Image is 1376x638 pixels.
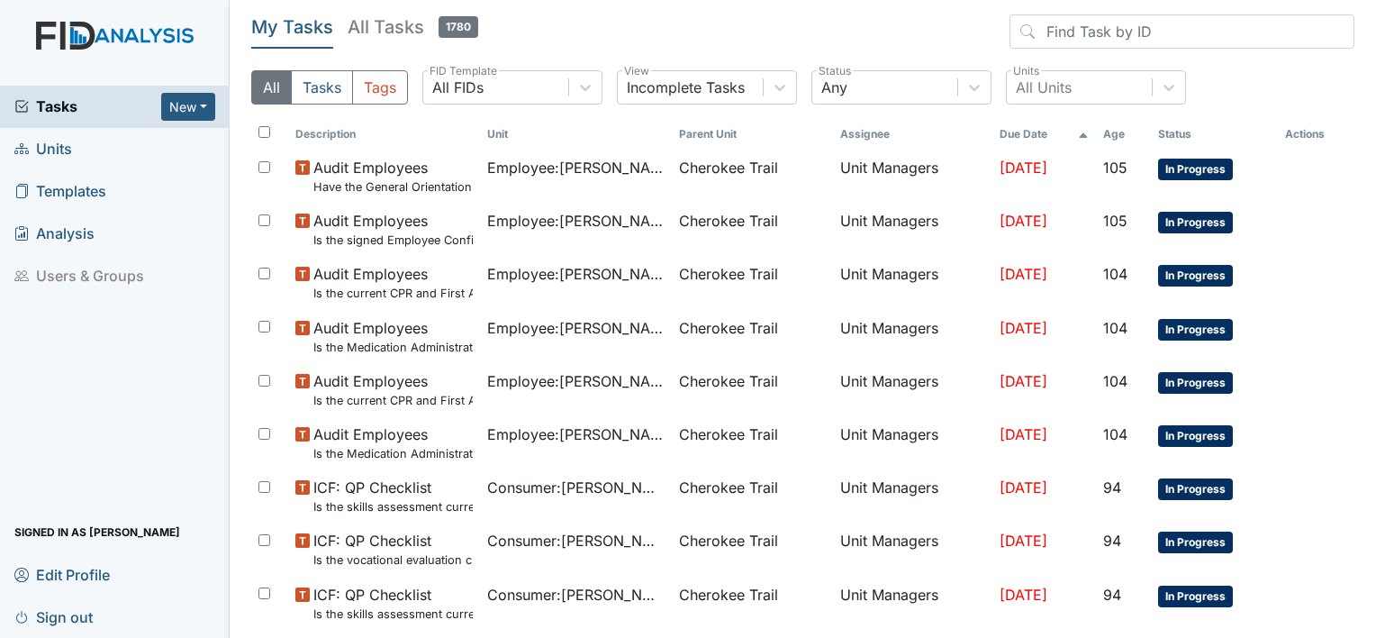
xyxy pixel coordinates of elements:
[1000,478,1047,497] span: [DATE]
[1103,532,1121,550] span: 94
[821,77,847,98] div: Any
[313,370,473,409] span: Audit Employees Is the current CPR and First Aid Training Certificate found in the file(2 years)?
[1103,478,1121,497] span: 94
[251,70,292,105] button: All
[1158,532,1233,553] span: In Progress
[313,498,473,515] small: Is the skills assessment current? (document the date in the comment section)
[439,16,478,38] span: 1780
[833,363,992,416] td: Unit Managers
[251,70,408,105] div: Type filter
[487,370,665,392] span: Employee : [PERSON_NAME], [PERSON_NAME]
[14,518,180,546] span: Signed in as [PERSON_NAME]
[679,370,778,392] span: Cherokee Trail
[288,119,480,150] th: Toggle SortBy
[313,285,473,302] small: Is the current CPR and First Aid Training Certificate found in the file(2 years)?
[14,178,106,205] span: Templates
[313,339,473,356] small: Is the Medication Administration Test and 2 observation checklist (hire after 10/07) found in the...
[1158,212,1233,233] span: In Progress
[1103,425,1127,443] span: 104
[14,96,161,117] a: Tasks
[1009,14,1354,49] input: Find Task by ID
[348,14,478,40] h5: All Tasks
[487,317,665,339] span: Employee : [PERSON_NAME]
[1000,319,1047,337] span: [DATE]
[1103,319,1127,337] span: 104
[1158,478,1233,500] span: In Progress
[1096,119,1151,150] th: Toggle SortBy
[313,424,473,462] span: Audit Employees Is the Medication Administration certificate found in the file?
[1278,119,1354,150] th: Actions
[14,603,93,631] span: Sign out
[14,561,110,588] span: Edit Profile
[487,210,665,232] span: Employee : [PERSON_NAME]
[14,220,95,248] span: Analysis
[487,157,665,178] span: Employee : [PERSON_NAME]
[1000,159,1047,177] span: [DATE]
[833,150,992,203] td: Unit Managers
[1158,372,1233,394] span: In Progress
[1151,119,1278,150] th: Toggle SortBy
[432,77,484,98] div: All FIDs
[487,424,665,445] span: Employee : [PERSON_NAME], Shmara
[1000,586,1047,604] span: [DATE]
[833,310,992,363] td: Unit Managers
[313,210,473,249] span: Audit Employees Is the signed Employee Confidentiality Agreement in the file (HIPPA)?
[833,119,992,150] th: Assignee
[679,584,778,606] span: Cherokee Trail
[1158,159,1233,180] span: In Progress
[487,477,665,498] span: Consumer : [PERSON_NAME]
[1000,372,1047,390] span: [DATE]
[1158,425,1233,447] span: In Progress
[679,477,778,498] span: Cherokee Trail
[1000,212,1047,230] span: [DATE]
[679,317,778,339] span: Cherokee Trail
[1103,586,1121,604] span: 94
[313,584,473,623] span: ICF: QP Checklist Is the skills assessment current? (document the date in the comment section)
[833,577,992,630] td: Unit Managers
[627,77,745,98] div: Incomplete Tasks
[1000,425,1047,443] span: [DATE]
[313,317,473,356] span: Audit Employees Is the Medication Administration Test and 2 observation checklist (hire after 10/...
[251,14,333,40] h5: My Tasks
[679,157,778,178] span: Cherokee Trail
[313,551,473,569] small: Is the vocational evaluation current? (document the date in the comment section)
[672,119,833,150] th: Toggle SortBy
[313,178,473,196] small: Have the General Orientation and ICF Orientation forms been completed?
[1016,77,1072,98] div: All Units
[833,203,992,256] td: Unit Managers
[679,210,778,232] span: Cherokee Trail
[1103,372,1127,390] span: 104
[1000,532,1047,550] span: [DATE]
[833,256,992,309] td: Unit Managers
[1158,265,1233,287] span: In Progress
[313,157,473,196] span: Audit Employees Have the General Orientation and ICF Orientation forms been completed?
[313,232,473,249] small: Is the signed Employee Confidentiality Agreement in the file (HIPPA)?
[679,263,778,285] span: Cherokee Trail
[14,135,72,163] span: Units
[313,263,473,302] span: Audit Employees Is the current CPR and First Aid Training Certificate found in the file(2 years)?
[487,584,665,606] span: Consumer : [PERSON_NAME]
[833,523,992,576] td: Unit Managers
[352,70,408,105] button: Tags
[313,530,473,569] span: ICF: QP Checklist Is the vocational evaluation current? (document the date in the comment section)
[480,119,672,150] th: Toggle SortBy
[1103,159,1127,177] span: 105
[992,119,1096,150] th: Toggle SortBy
[258,126,270,138] input: Toggle All Rows Selected
[313,445,473,462] small: Is the Medication Administration certificate found in the file?
[679,424,778,445] span: Cherokee Trail
[679,530,778,551] span: Cherokee Trail
[1158,586,1233,607] span: In Progress
[313,392,473,409] small: Is the current CPR and First Aid Training Certificate found in the file(2 years)?
[1158,319,1233,341] span: In Progress
[1000,265,1047,283] span: [DATE]
[291,70,353,105] button: Tasks
[1103,212,1127,230] span: 105
[1103,265,1127,283] span: 104
[487,530,665,551] span: Consumer : [PERSON_NAME]
[161,93,215,121] button: New
[313,606,473,623] small: Is the skills assessment current? (document the date in the comment section)
[833,416,992,469] td: Unit Managers
[313,477,473,515] span: ICF: QP Checklist Is the skills assessment current? (document the date in the comment section)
